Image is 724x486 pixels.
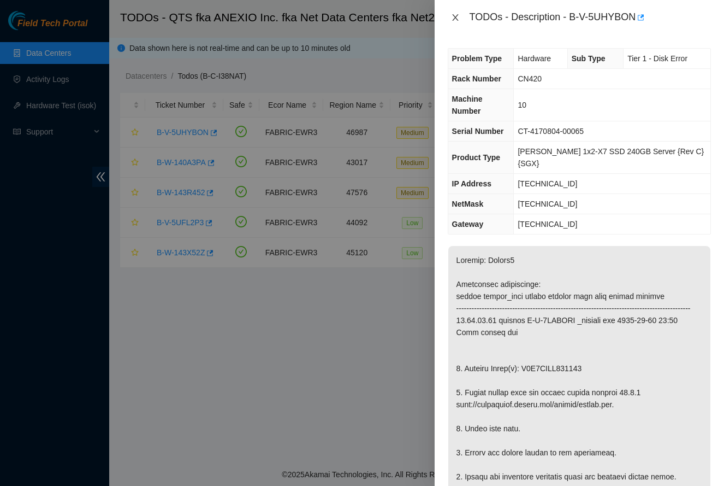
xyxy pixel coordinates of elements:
[627,54,687,63] span: Tier 1 - Disk Error
[452,54,502,63] span: Problem Type
[518,101,526,109] span: 10
[518,179,577,188] span: [TECHNICAL_ID]
[572,54,606,63] span: Sub Type
[518,74,542,83] span: CN420
[452,127,504,136] span: Serial Number
[452,153,500,162] span: Product Type
[452,220,484,229] span: Gateway
[451,13,460,22] span: close
[452,179,491,188] span: IP Address
[518,127,584,136] span: CT-4170804-00065
[518,147,704,168] span: [PERSON_NAME] 1x2-X7 SSD 240GB Server {Rev C} {SGX}
[518,220,577,229] span: [TECHNICAL_ID]
[452,74,501,83] span: Rack Number
[518,54,551,63] span: Hardware
[452,95,483,115] span: Machine Number
[452,200,484,208] span: NetMask
[470,9,711,26] div: TODOs - Description - B-V-5UHYBON
[518,200,577,208] span: [TECHNICAL_ID]
[448,13,463,23] button: Close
